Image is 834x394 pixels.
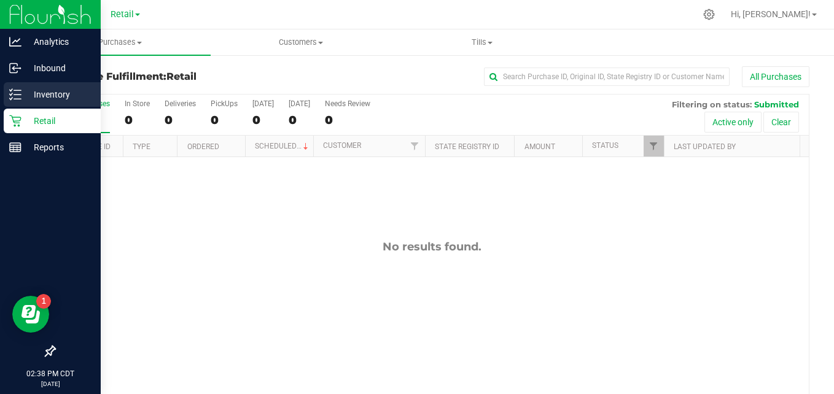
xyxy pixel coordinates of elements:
p: Reports [21,140,95,155]
div: Deliveries [165,99,196,108]
div: Needs Review [325,99,370,108]
inline-svg: Retail [9,115,21,127]
span: Filtering on status: [672,99,752,109]
a: Filter [644,136,664,156]
iframe: Resource center [12,296,49,333]
span: Hi, [PERSON_NAME]! [731,9,811,19]
span: Tills [392,37,572,48]
a: Type [133,142,150,151]
a: Scheduled [255,142,311,150]
div: 0 [211,113,238,127]
div: 0 [252,113,274,127]
a: State Registry ID [435,142,499,151]
div: 0 [125,113,150,127]
a: Customer [323,141,361,150]
button: Active only [704,112,762,133]
h3: Purchase Fulfillment: [54,71,306,82]
a: Last Updated By [674,142,736,151]
span: Retail [166,71,197,82]
span: Customers [211,37,391,48]
div: 0 [165,113,196,127]
div: [DATE] [252,99,274,108]
input: Search Purchase ID, Original ID, State Registry ID or Customer Name... [484,68,730,86]
div: In Store [125,99,150,108]
div: 0 [289,113,310,127]
div: 0 [325,113,370,127]
a: Customers [211,29,392,55]
span: Purchases [29,37,211,48]
iframe: Resource center unread badge [36,294,51,309]
p: Retail [21,114,95,128]
div: Manage settings [701,9,717,20]
span: Retail [111,9,134,20]
a: Status [592,141,618,150]
p: Analytics [21,34,95,49]
div: No results found. [55,240,809,253]
span: Submitted [754,99,799,109]
div: PickUps [211,99,238,108]
p: 02:38 PM CDT [6,368,95,379]
inline-svg: Analytics [9,36,21,48]
p: Inbound [21,61,95,75]
button: All Purchases [742,66,809,87]
inline-svg: Reports [9,141,21,153]
a: Tills [392,29,573,55]
a: Amount [524,142,555,151]
p: [DATE] [6,379,95,388]
inline-svg: Inventory [9,88,21,101]
inline-svg: Inbound [9,62,21,74]
a: Ordered [187,142,219,151]
a: Purchases [29,29,211,55]
button: Clear [763,112,799,133]
a: Filter [404,136,424,156]
div: [DATE] [289,99,310,108]
p: Inventory [21,87,95,102]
